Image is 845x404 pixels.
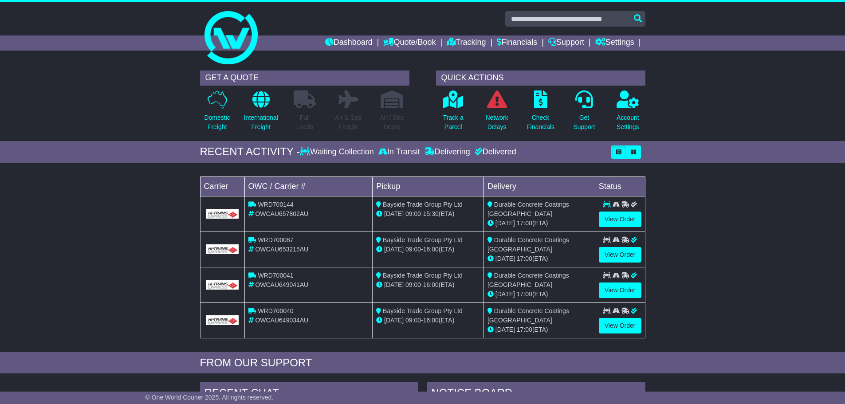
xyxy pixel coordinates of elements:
[487,201,569,217] span: Durable Concrete Coatings [GEOGRAPHIC_DATA]
[487,254,591,263] div: (ETA)
[527,113,554,132] p: Check Financials
[595,35,634,51] a: Settings
[244,177,373,196] td: OWC / Carrier #
[599,247,641,263] a: View Order
[335,113,362,132] p: Air & Sea Freight
[200,71,409,86] div: GET A QUOTE
[258,236,293,243] span: WRD700087
[517,290,532,298] span: 17:00
[376,245,480,254] div: - (ETA)
[517,220,532,227] span: 17:00
[384,281,404,288] span: [DATE]
[487,272,569,288] span: Durable Concrete Coatings [GEOGRAPHIC_DATA]
[517,326,532,333] span: 17:00
[373,177,484,196] td: Pickup
[384,210,404,217] span: [DATE]
[487,290,591,299] div: (ETA)
[145,394,274,401] span: © One World Courier 2025. All rights reserved.
[495,255,515,262] span: [DATE]
[599,318,641,333] a: View Order
[436,71,645,86] div: QUICK ACTIONS
[495,290,515,298] span: [DATE]
[487,236,569,253] span: Durable Concrete Coatings [GEOGRAPHIC_DATA]
[200,145,300,158] div: RECENT ACTIVITY -
[472,147,516,157] div: Delivered
[376,280,480,290] div: - (ETA)
[376,316,480,325] div: - (ETA)
[423,246,439,253] span: 16:00
[200,177,244,196] td: Carrier
[405,210,421,217] span: 09:00
[255,210,308,217] span: OWCAU657802AU
[255,317,308,324] span: OWCAU649034AU
[423,317,439,324] span: 16:00
[617,113,639,132] p: Account Settings
[380,113,404,132] p: Air / Sea Depot
[487,219,591,228] div: (ETA)
[485,113,508,132] p: Network Delays
[423,281,439,288] span: 16:00
[383,236,463,243] span: Bayside Trade Group Pty Ltd
[258,201,293,208] span: WRD700144
[573,90,595,137] a: GetSupport
[599,212,641,227] a: View Order
[517,255,532,262] span: 17:00
[405,246,421,253] span: 09:00
[599,282,641,298] a: View Order
[206,280,239,290] img: GetCarrierServiceLogo
[258,307,293,314] span: WRD700040
[443,113,464,132] p: Track a Parcel
[595,177,645,196] td: Status
[255,246,308,253] span: OWCAU653215AU
[384,317,404,324] span: [DATE]
[206,315,239,325] img: GetCarrierServiceLogo
[206,209,239,219] img: GetCarrierServiceLogo
[200,357,645,369] div: FROM OUR SUPPORT
[447,35,486,51] a: Tracking
[495,220,515,227] span: [DATE]
[204,90,230,137] a: DomesticFreight
[422,147,472,157] div: Delivering
[487,307,569,324] span: Durable Concrete Coatings [GEOGRAPHIC_DATA]
[497,35,537,51] a: Financials
[405,317,421,324] span: 09:00
[244,90,279,137] a: InternationalFreight
[423,210,439,217] span: 15:30
[376,209,480,219] div: - (ETA)
[616,90,640,137] a: AccountSettings
[443,90,464,137] a: Track aParcel
[294,113,316,132] p: Full Loads
[495,326,515,333] span: [DATE]
[244,113,278,132] p: International Freight
[483,177,595,196] td: Delivery
[258,272,293,279] span: WRD700041
[526,90,555,137] a: CheckFinancials
[485,90,508,137] a: NetworkDelays
[383,307,463,314] span: Bayside Trade Group Pty Ltd
[383,272,463,279] span: Bayside Trade Group Pty Ltd
[548,35,584,51] a: Support
[487,325,591,334] div: (ETA)
[376,147,422,157] div: In Transit
[573,113,595,132] p: Get Support
[383,201,463,208] span: Bayside Trade Group Pty Ltd
[384,246,404,253] span: [DATE]
[255,281,308,288] span: OWCAU649041AU
[405,281,421,288] span: 09:00
[383,35,436,51] a: Quote/Book
[325,35,373,51] a: Dashboard
[300,147,376,157] div: Waiting Collection
[204,113,230,132] p: Domestic Freight
[206,244,239,254] img: GetCarrierServiceLogo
